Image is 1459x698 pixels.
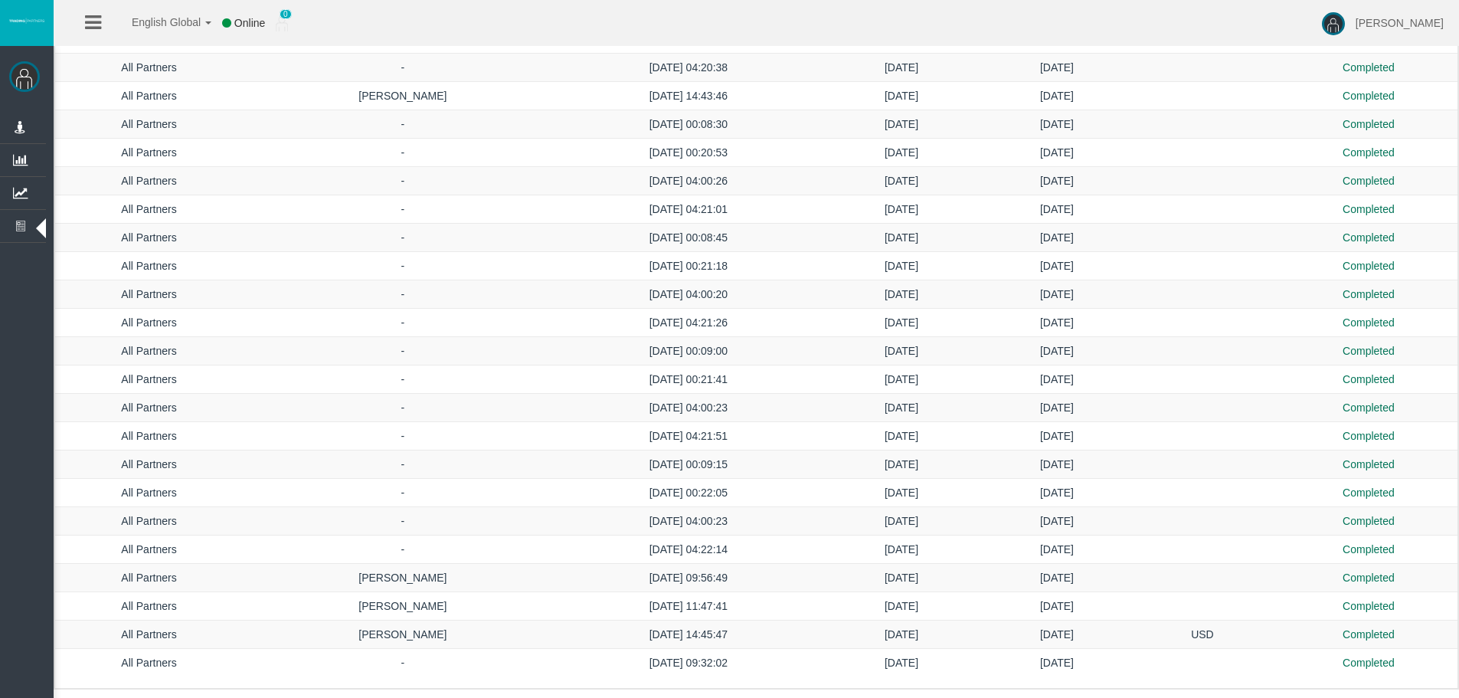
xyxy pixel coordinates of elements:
[234,17,265,29] span: Online
[563,649,814,677] td: [DATE] 09:32:02
[243,167,563,195] td: -
[563,564,814,592] td: [DATE] 09:56:49
[243,394,563,422] td: -
[55,592,243,621] td: All Partners
[814,451,989,479] td: [DATE]
[814,110,989,139] td: [DATE]
[55,365,243,394] td: All Partners
[55,309,243,337] td: All Partners
[814,224,989,252] td: [DATE]
[563,337,814,365] td: [DATE] 00:09:00
[814,167,989,195] td: [DATE]
[243,536,563,564] td: -
[55,479,243,507] td: All Partners
[112,16,201,28] span: English Global
[1280,54,1457,82] td: Completed
[814,280,989,309] td: [DATE]
[243,592,563,621] td: [PERSON_NAME]
[55,139,243,167] td: All Partners
[55,564,243,592] td: All Partners
[243,365,563,394] td: -
[989,649,1125,677] td: [DATE]
[814,139,989,167] td: [DATE]
[1280,479,1457,507] td: Completed
[1280,564,1457,592] td: Completed
[989,110,1125,139] td: [DATE]
[1280,224,1457,252] td: Completed
[55,536,243,564] td: All Partners
[1280,309,1457,337] td: Completed
[243,649,563,677] td: -
[280,9,292,19] span: 0
[563,280,814,309] td: [DATE] 04:00:20
[8,18,46,24] img: logo.svg
[814,394,989,422] td: [DATE]
[563,139,814,167] td: [DATE] 00:20:53
[55,167,243,195] td: All Partners
[563,224,814,252] td: [DATE] 00:08:45
[55,422,243,451] td: All Partners
[814,507,989,536] td: [DATE]
[243,621,563,649] td: [PERSON_NAME]
[814,592,989,621] td: [DATE]
[243,195,563,224] td: -
[563,365,814,394] td: [DATE] 00:21:41
[243,54,563,82] td: -
[563,54,814,82] td: [DATE] 04:20:38
[989,139,1125,167] td: [DATE]
[55,82,243,110] td: All Partners
[1280,649,1457,677] td: Completed
[989,451,1125,479] td: [DATE]
[55,54,243,82] td: All Partners
[989,337,1125,365] td: [DATE]
[55,394,243,422] td: All Partners
[55,195,243,224] td: All Partners
[814,365,989,394] td: [DATE]
[1356,17,1444,29] span: [PERSON_NAME]
[563,394,814,422] td: [DATE] 04:00:23
[814,252,989,280] td: [DATE]
[814,621,989,649] td: [DATE]
[814,479,989,507] td: [DATE]
[563,110,814,139] td: [DATE] 00:08:30
[243,280,563,309] td: -
[814,195,989,224] td: [DATE]
[1280,422,1457,451] td: Completed
[563,309,814,337] td: [DATE] 04:21:26
[243,252,563,280] td: -
[243,451,563,479] td: -
[814,422,989,451] td: [DATE]
[989,507,1125,536] td: [DATE]
[989,82,1125,110] td: [DATE]
[989,167,1125,195] td: [DATE]
[563,167,814,195] td: [DATE] 04:00:26
[55,252,243,280] td: All Partners
[814,54,989,82] td: [DATE]
[1125,621,1280,649] td: USD
[243,309,563,337] td: -
[243,82,563,110] td: [PERSON_NAME]
[989,394,1125,422] td: [DATE]
[563,195,814,224] td: [DATE] 04:21:01
[814,564,989,592] td: [DATE]
[55,110,243,139] td: All Partners
[814,536,989,564] td: [DATE]
[1280,621,1457,649] td: Completed
[814,82,989,110] td: [DATE]
[1280,110,1457,139] td: Completed
[55,451,243,479] td: All Partners
[1280,195,1457,224] td: Completed
[55,337,243,365] td: All Partners
[1280,82,1457,110] td: Completed
[55,280,243,309] td: All Partners
[55,649,243,677] td: All Partners
[814,309,989,337] td: [DATE]
[243,139,563,167] td: -
[55,224,243,252] td: All Partners
[814,337,989,365] td: [DATE]
[55,621,243,649] td: All Partners
[1322,12,1345,35] img: user-image
[989,365,1125,394] td: [DATE]
[1280,592,1457,621] td: Completed
[989,536,1125,564] td: [DATE]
